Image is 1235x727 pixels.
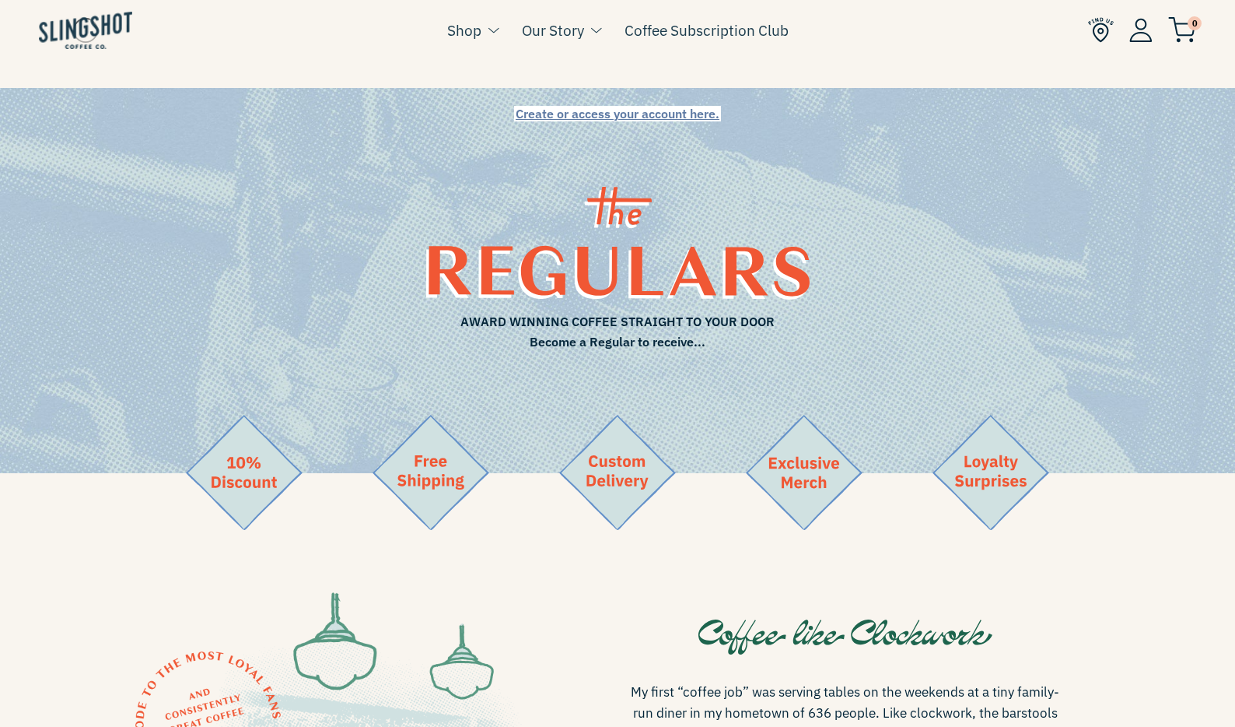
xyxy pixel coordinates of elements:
a: Our Story [522,19,584,42]
img: asset-10-1636056080656.svg [932,415,1049,530]
img: Account [1129,18,1153,42]
img: asset-11-1636056080662.svg [746,415,862,530]
a: Coffee Subscription Club [624,19,789,42]
img: asset-12-1636056080671.svg [559,415,676,530]
a: 0 [1168,20,1196,39]
img: asset-14-1636056080680.svg [186,415,303,530]
img: asset-13-1636056080675.svg [373,415,489,530]
img: theregulars-1636055436022.svg [426,187,810,300]
span: AWARD WINNING COFFEE STRAIGHT TO YOUR DOOR Become a Regular to receive... [174,312,1061,352]
img: Find Us [1088,17,1114,43]
img: cart [1168,17,1196,43]
span: 0 [1188,16,1202,30]
img: clockwork-1636056664562.svg [698,620,992,655]
a: Create or access your account here. [514,106,721,121]
span: Create or access your account here. [516,106,719,121]
a: Shop [447,19,481,42]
